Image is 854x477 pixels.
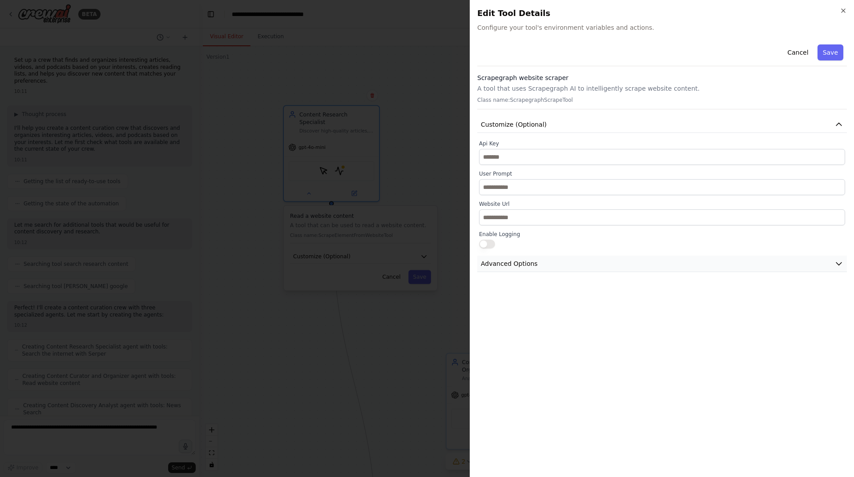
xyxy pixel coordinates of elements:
[477,23,847,32] span: Configure your tool's environment variables and actions.
[477,7,847,20] h2: Edit Tool Details
[477,73,847,82] h3: Scrapegraph website scraper
[818,44,843,60] button: Save
[477,84,847,93] p: A tool that uses Scrapegraph AI to intelligently scrape website content.
[477,96,847,104] p: Class name: ScrapegraphScrapeTool
[479,170,845,177] label: User Prompt
[481,120,547,129] span: Customize (Optional)
[477,116,847,133] button: Customize (Optional)
[477,256,847,272] button: Advanced Options
[479,140,845,147] label: Api Key
[782,44,814,60] button: Cancel
[479,231,845,238] label: Enable Logging
[481,259,538,268] span: Advanced Options
[479,200,845,208] label: Website Url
